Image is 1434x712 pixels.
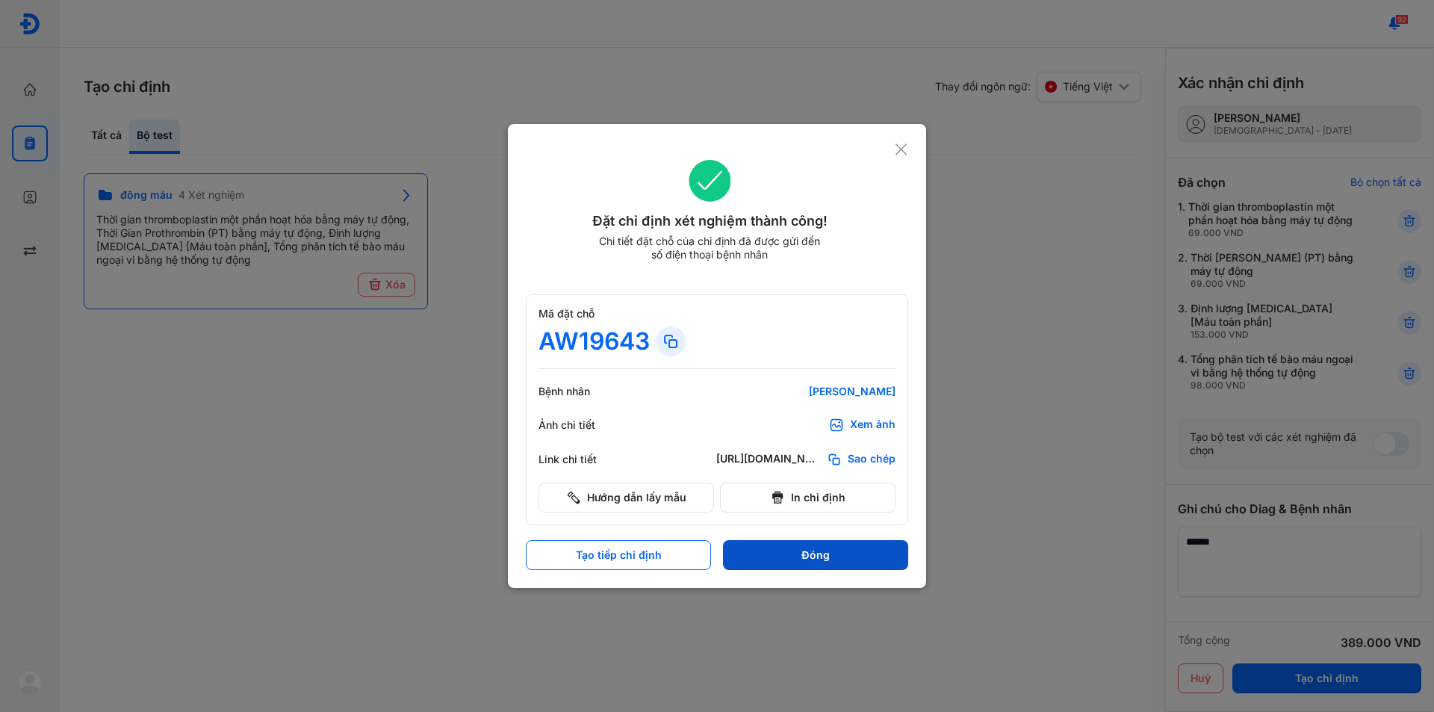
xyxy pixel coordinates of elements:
[538,326,650,356] div: AW19643
[848,452,896,467] span: Sao chép
[538,385,628,398] div: Bệnh nhân
[723,540,908,570] button: Đóng
[720,483,896,513] button: In chỉ định
[538,307,896,321] div: Mã đặt chỗ
[526,211,894,232] div: Đặt chỉ định xét nghiệm thành công!
[716,452,821,467] div: [URL][DOMAIN_NAME]
[538,453,628,466] div: Link chi tiết
[592,235,827,261] div: Chi tiết đặt chỗ của chỉ định đã được gửi đến số điện thoại bệnh nhân
[716,385,896,398] div: [PERSON_NAME]
[850,418,896,433] div: Xem ảnh
[538,483,714,513] button: Hướng dẫn lấy mẫu
[526,540,711,570] button: Tạo tiếp chỉ định
[538,418,628,432] div: Ảnh chi tiết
